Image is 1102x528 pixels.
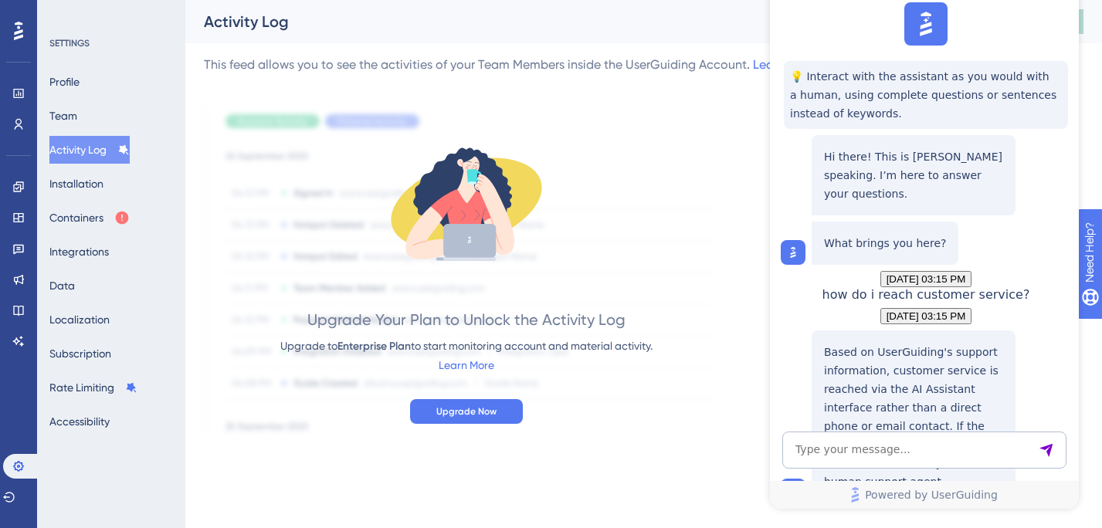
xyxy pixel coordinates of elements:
div: This feed allows you to see the activities of your Team Members inside the UserGuiding Account. [204,56,816,74]
span: Need Help? [36,4,97,22]
a: Learn More [439,359,494,371]
div: Activity Log [204,11,816,32]
button: Upgrade Now [410,399,523,424]
div: Upgrade to to start monitoring account and material activity. [280,337,653,356]
div: Upgrade Your Plan to Unlock the Activity Log [307,309,626,330]
span: Upgrade Now [436,405,497,418]
a: Learn More [753,57,816,72]
span: Enterprise Plan [337,340,411,353]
